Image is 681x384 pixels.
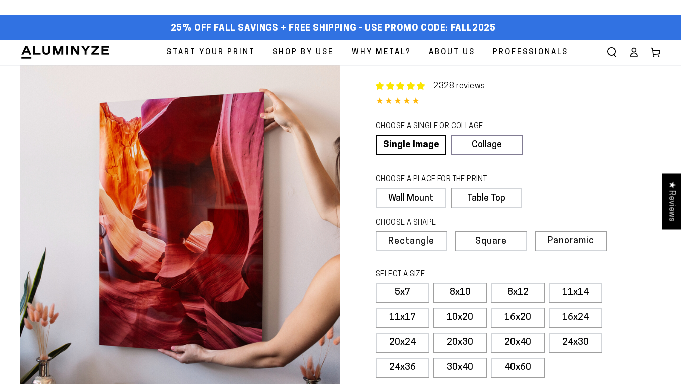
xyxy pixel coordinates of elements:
legend: CHOOSE A SHAPE [376,218,514,229]
a: 2328 reviews. [433,82,487,90]
summary: Search our site [601,41,623,63]
span: Start Your Print [166,46,255,59]
label: 20x24 [376,333,429,353]
legend: SELECT A SIZE [376,269,543,280]
span: About Us [429,46,475,59]
a: Why Metal? [344,40,419,65]
label: 16x20 [491,308,545,328]
label: Table Top [451,188,522,208]
label: 20x30 [433,333,487,353]
a: Professionals [485,40,576,65]
span: Square [475,237,507,246]
label: 24x36 [376,358,429,378]
img: Aluminyze [20,45,110,60]
span: Panoramic [548,236,594,246]
a: Start Your Print [159,40,263,65]
legend: CHOOSE A SINGLE OR COLLAGE [376,121,513,132]
label: 20x40 [491,333,545,353]
label: Wall Mount [376,188,446,208]
label: 8x12 [491,283,545,303]
span: Shop By Use [273,46,334,59]
label: 11x14 [549,283,602,303]
label: 11x17 [376,308,429,328]
label: 10x20 [433,308,487,328]
label: 30x40 [433,358,487,378]
div: 4.85 out of 5.0 stars [376,95,661,109]
span: Why Metal? [352,46,411,59]
div: Click to open Judge.me floating reviews tab [662,173,681,229]
span: Rectangle [388,237,434,246]
a: About Us [421,40,483,65]
a: Single Image [376,135,446,155]
a: 2328 reviews. [376,80,487,92]
label: 40x60 [491,358,545,378]
label: 8x10 [433,283,487,303]
label: 16x24 [549,308,602,328]
span: Professionals [493,46,568,59]
span: 25% off FALL Savings + Free Shipping - Use Promo Code: FALL2025 [171,23,496,34]
a: Collage [451,135,522,155]
label: 24x30 [549,333,602,353]
legend: CHOOSE A PLACE FOR THE PRINT [376,174,513,185]
label: 5x7 [376,283,429,303]
a: Shop By Use [265,40,342,65]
